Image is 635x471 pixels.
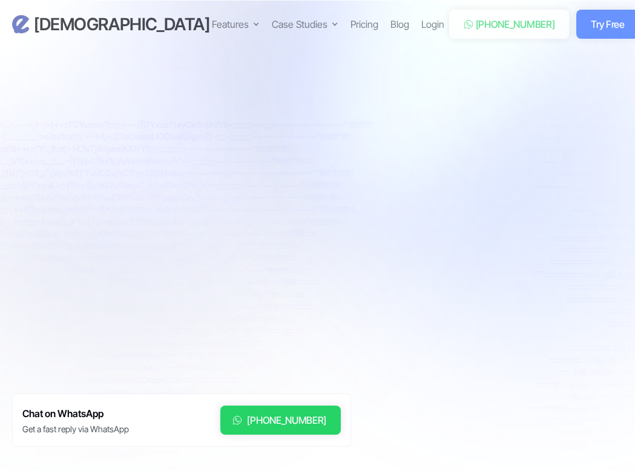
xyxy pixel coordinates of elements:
a: Login [421,17,444,31]
h6: Chat on WhatsApp [22,406,129,422]
a: [PHONE_NUMBER] [220,406,341,435]
div: Case Studies [272,17,338,31]
a: Pricing [350,17,378,31]
a: Blog [390,17,409,31]
h3: [DEMOGRAPHIC_DATA] [34,14,209,35]
a: [PHONE_NUMBER] [449,10,570,39]
div: [PHONE_NUMBER] [476,17,555,31]
div: Features [212,17,260,31]
div: Get a fast reply via WhatsApp [22,423,129,435]
a: home [12,14,192,35]
div: [PHONE_NUMBER] [247,413,326,427]
div: Case Studies [272,17,327,31]
div: Features [212,17,249,31]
